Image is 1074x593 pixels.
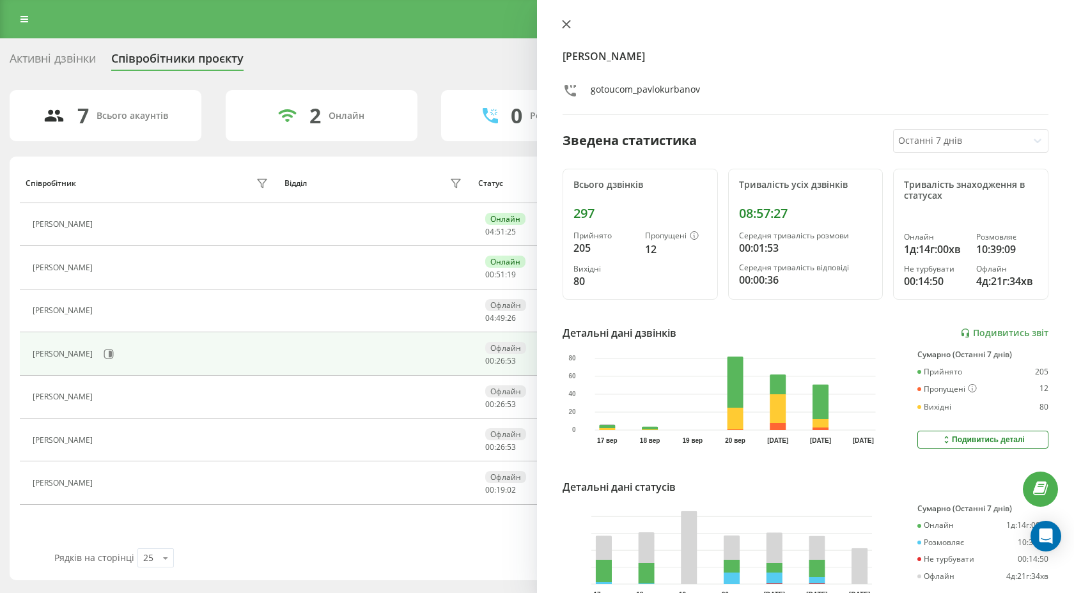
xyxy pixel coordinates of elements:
[507,399,516,410] span: 53
[284,179,307,188] div: Відділ
[573,180,707,190] div: Всього дзвінків
[976,242,1038,257] div: 10:39:09
[309,104,321,128] div: 2
[725,437,745,444] text: 20 вер
[739,272,873,288] div: 00:00:36
[767,437,788,444] text: [DATE]
[941,435,1025,445] div: Подивитись деталі
[563,131,697,150] div: Зведена статистика
[33,263,96,272] div: [PERSON_NAME]
[507,226,516,237] span: 25
[1018,538,1048,547] div: 10:39:09
[563,49,1048,64] h4: [PERSON_NAME]
[485,226,494,237] span: 04
[507,484,516,495] span: 02
[26,179,76,188] div: Співробітник
[904,265,965,273] div: Не турбувати
[917,538,964,547] div: Розмовляє
[1031,521,1061,551] div: Open Intercom Messenger
[573,265,635,273] div: Вихідні
[573,206,707,221] div: 297
[645,231,706,242] div: Пропущені
[904,180,1038,201] div: Тривалість знаходження в статусах
[960,328,1048,339] a: Подивитись звіт
[976,265,1038,273] div: Офлайн
[496,355,505,366] span: 26
[507,312,516,323] span: 26
[853,437,874,444] text: [DATE]
[485,385,526,397] div: Офлайн
[1039,384,1048,394] div: 12
[917,350,1048,359] div: Сумарно (Останні 7 днів)
[496,269,505,280] span: 51
[810,437,831,444] text: [DATE]
[640,437,660,444] text: 18 вер
[33,350,96,358] div: [PERSON_NAME]
[485,443,516,452] div: : :
[97,111,168,121] div: Всього акаунтів
[530,111,592,121] div: Розмовляють
[645,242,706,257] div: 12
[507,442,516,452] span: 53
[496,399,505,410] span: 26
[591,83,700,102] div: gotoucom_pavlokurbanov
[568,355,576,362] text: 80
[568,373,576,380] text: 60
[33,220,96,229] div: [PERSON_NAME]
[77,104,89,128] div: 7
[573,273,635,289] div: 80
[33,479,96,488] div: [PERSON_NAME]
[143,551,153,564] div: 25
[917,504,1048,513] div: Сумарно (Останні 7 днів)
[597,437,618,444] text: 17 вер
[485,256,525,268] div: Онлайн
[33,306,96,315] div: [PERSON_NAME]
[478,179,503,188] div: Статус
[496,484,505,495] span: 19
[485,428,526,440] div: Офлайн
[485,227,516,236] div: : :
[496,312,505,323] span: 49
[496,442,505,452] span: 26
[485,312,494,323] span: 04
[33,436,96,445] div: [PERSON_NAME]
[496,226,505,237] span: 51
[485,399,494,410] span: 00
[568,390,576,397] text: 40
[485,342,526,354] div: Офлайн
[1006,572,1048,581] div: 4д:21г:34хв
[485,442,494,452] span: 00
[507,355,516,366] span: 53
[739,180,873,190] div: Тривалість усіх дзвінків
[111,52,244,72] div: Співробітники проєкту
[904,233,965,242] div: Онлайн
[739,263,873,272] div: Середня тривалість відповіді
[917,431,1048,449] button: Подивитись деталі
[485,314,516,323] div: : :
[485,213,525,225] div: Онлайн
[904,273,965,289] div: 00:14:50
[485,355,494,366] span: 00
[904,242,965,257] div: 1д:14г:00хв
[917,521,954,530] div: Онлайн
[917,367,962,376] div: Прийнято
[485,471,526,483] div: Офлайн
[739,240,873,256] div: 00:01:53
[739,206,873,221] div: 08:57:27
[572,427,576,434] text: 0
[485,270,516,279] div: : :
[33,392,96,401] div: [PERSON_NAME]
[976,233,1038,242] div: Розмовляє
[485,299,526,311] div: Офлайн
[485,269,494,280] span: 00
[485,486,516,495] div: : :
[511,104,522,128] div: 0
[1018,555,1048,564] div: 00:14:50
[1035,367,1048,376] div: 205
[1006,521,1048,530] div: 1д:14г:00хв
[917,572,954,581] div: Офлайн
[10,52,96,72] div: Активні дзвінки
[917,555,974,564] div: Не турбувати
[507,269,516,280] span: 19
[573,240,635,256] div: 205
